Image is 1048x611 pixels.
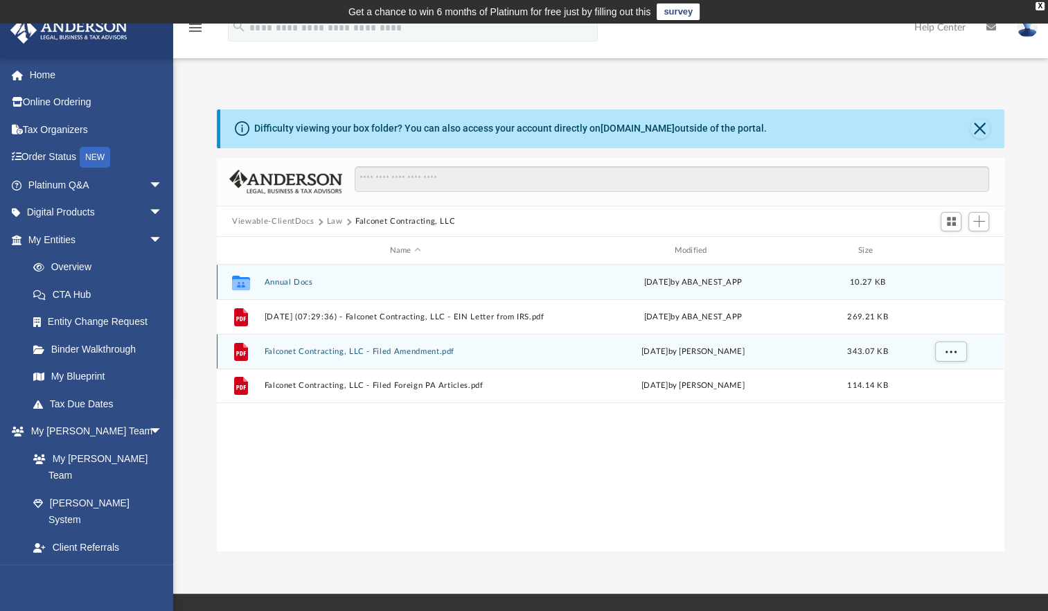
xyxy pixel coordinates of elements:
a: Order StatusNEW [10,143,184,172]
div: [DATE] by [PERSON_NAME] [552,346,834,358]
a: My [PERSON_NAME] Teamarrow_drop_down [10,418,177,445]
button: Law [327,215,343,228]
a: My Blueprint [19,363,177,391]
div: [DATE] by [PERSON_NAME] [552,380,834,392]
i: menu [187,19,204,36]
a: [PERSON_NAME] System [19,489,177,533]
div: Difficulty viewing your box folder? You can also access your account directly on outside of the p... [254,121,767,136]
a: Client Referrals [19,533,177,561]
a: My Documentsarrow_drop_down [10,561,177,589]
button: Close [970,119,990,139]
div: NEW [80,147,110,168]
button: [DATE] (07:29:36) - Falconet Contracting, LLC - EIN Letter from IRS.pdf [265,312,547,321]
div: Modified [552,245,834,257]
button: Switch to Grid View [941,212,961,231]
a: Digital Productsarrow_drop_down [10,199,184,227]
i: search [231,19,247,34]
span: 269.21 KB [847,313,887,321]
div: [DATE] by ABA_NEST_APP [552,276,834,289]
span: 343.07 KB [847,348,887,355]
div: id [901,245,998,257]
button: Falconet Contracting, LLC - Filed Foreign PA Articles.pdf [265,381,547,390]
a: Home [10,61,184,89]
a: [DOMAIN_NAME] [601,123,675,134]
div: [DATE] by ABA_NEST_APP [552,311,834,324]
a: Tax Due Dates [19,390,184,418]
input: Search files and folders [355,166,989,193]
span: 114.14 KB [847,382,887,389]
div: grid [217,265,1004,551]
div: id [223,245,258,257]
a: Online Ordering [10,89,184,116]
button: Add [968,212,989,231]
div: Size [840,245,896,257]
button: More options [935,342,967,362]
span: arrow_drop_down [149,199,177,227]
a: Binder Walkthrough [19,335,184,363]
div: Get a chance to win 6 months of Platinum for free just by filling out this [348,3,651,20]
button: Falconet Contracting, LLC [355,215,455,228]
a: Entity Change Request [19,308,184,336]
a: My Entitiesarrow_drop_down [10,226,184,254]
span: 10.27 KB [850,278,885,286]
span: arrow_drop_down [149,418,177,446]
div: Name [264,245,546,257]
button: Annual Docs [265,278,547,287]
img: User Pic [1017,17,1038,37]
a: Tax Organizers [10,116,184,143]
img: Anderson Advisors Platinum Portal [6,17,132,44]
button: Falconet Contracting, LLC - Filed Amendment.pdf [265,347,547,356]
span: arrow_drop_down [149,561,177,590]
span: arrow_drop_down [149,226,177,254]
div: close [1036,2,1045,10]
button: Viewable-ClientDocs [232,215,314,228]
a: My [PERSON_NAME] Team [19,445,170,489]
a: survey [657,3,700,20]
a: Overview [19,254,184,281]
a: menu [187,26,204,36]
span: arrow_drop_down [149,171,177,200]
a: CTA Hub [19,281,184,308]
a: Platinum Q&Aarrow_drop_down [10,171,184,199]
